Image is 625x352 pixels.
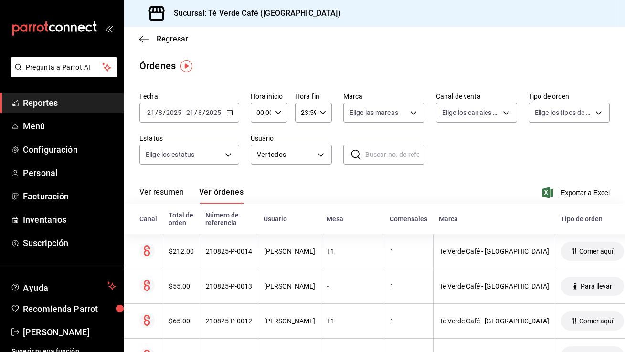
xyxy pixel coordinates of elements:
[436,93,517,100] label: Canal de venta
[23,166,116,179] span: Personal
[206,317,252,325] div: 210825-P-0012
[390,215,427,223] div: Comensales
[169,248,194,255] div: $212.00
[147,109,155,116] input: --
[575,248,617,255] span: Comer aquí
[365,145,424,164] input: Buscar no. de referencia
[327,248,378,255] div: T1
[264,282,315,290] div: [PERSON_NAME]
[264,248,315,255] div: [PERSON_NAME]
[205,109,222,116] input: ----
[23,213,116,226] span: Inventarios
[183,109,185,116] span: -
[295,93,332,100] label: Hora fin
[194,109,197,116] span: /
[327,215,378,223] div: Mesa
[139,187,184,204] button: Ver resumen
[163,109,166,116] span: /
[155,109,158,116] span: /
[199,187,244,204] button: Ver órdenes
[264,317,315,325] div: [PERSON_NAME]
[439,282,549,290] div: Té Verde Café - [GEOGRAPHIC_DATA]
[327,317,378,325] div: T1
[439,248,549,255] div: Té Verde Café - [GEOGRAPHIC_DATA]
[257,150,314,160] span: Ver todos
[535,108,592,117] span: Elige los tipos de orden
[23,302,116,315] span: Recomienda Parrot
[561,215,624,223] div: Tipo de orden
[186,109,194,116] input: --
[23,237,116,249] span: Suscripción
[139,135,239,142] label: Estatus
[105,25,113,32] button: open_drawer_menu
[23,190,116,203] span: Facturación
[264,215,315,223] div: Usuario
[439,317,549,325] div: Té Verde Café - [GEOGRAPHIC_DATA]
[139,59,176,73] div: Órdenes
[169,282,194,290] div: $55.00
[26,62,103,72] span: Pregunta a Parrot AI
[350,108,398,117] span: Elige las marcas
[343,93,424,100] label: Marca
[158,109,163,116] input: --
[139,187,244,204] div: navigation tabs
[23,143,116,156] span: Configuración
[198,109,202,116] input: --
[544,187,610,198] button: Exportar a Excel
[7,69,117,79] a: Pregunta a Parrot AI
[23,96,116,109] span: Reportes
[206,282,252,290] div: 210825-P-0013
[390,317,427,325] div: 1
[206,248,252,255] div: 210825-P-0014
[180,60,192,72] img: Tooltip marker
[166,8,341,19] h3: Sucursal: Té Verde Café ([GEOGRAPHIC_DATA])
[202,109,205,116] span: /
[23,280,104,292] span: Ayuda
[205,211,252,227] div: Número de referencia
[11,57,117,77] button: Pregunta a Parrot AI
[575,317,617,325] span: Comer aquí
[139,93,239,100] label: Fecha
[327,282,378,290] div: -
[139,215,157,223] div: Canal
[529,93,610,100] label: Tipo de orden
[166,109,182,116] input: ----
[139,34,188,43] button: Regresar
[169,211,194,227] div: Total de orden
[169,317,194,325] div: $65.00
[251,93,287,100] label: Hora inicio
[442,108,499,117] span: Elige los canales de venta
[251,135,332,142] label: Usuario
[23,120,116,133] span: Menú
[23,326,116,339] span: [PERSON_NAME]
[577,282,616,290] span: Para llevar
[390,248,427,255] div: 1
[157,34,188,43] span: Regresar
[146,150,194,159] span: Elige los estatus
[390,282,427,290] div: 1
[439,215,549,223] div: Marca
